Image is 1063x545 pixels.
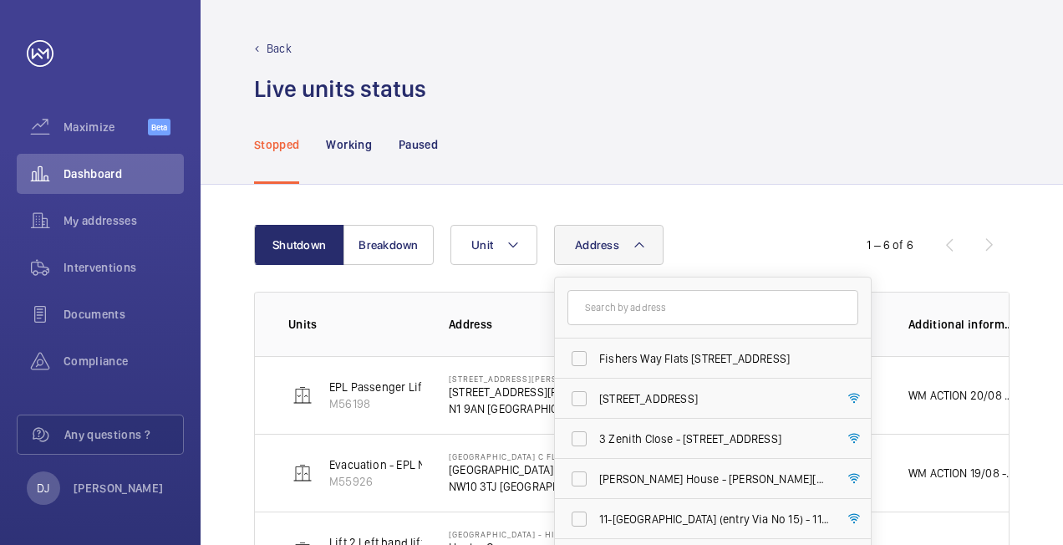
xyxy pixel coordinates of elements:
[329,473,526,490] p: M55926
[288,316,422,333] p: Units
[64,166,184,182] span: Dashboard
[148,119,170,135] span: Beta
[599,511,829,527] span: 11-[GEOGRAPHIC_DATA] (entry Via No 15) - 11-[GEOGRAPHIC_DATA] ([STREET_ADDRESS]
[399,136,438,153] p: Paused
[329,395,425,412] p: M56198
[867,237,913,253] div: 1 – 6 of 6
[329,379,425,395] p: EPL Passenger Lift
[449,400,589,417] p: N1 9AN [GEOGRAPHIC_DATA]
[64,212,184,229] span: My addresses
[64,259,184,276] span: Interventions
[254,225,344,265] button: Shutdown
[449,451,589,461] p: [GEOGRAPHIC_DATA] C Flats 45-101 - High Risk Building
[292,385,313,405] img: elevator.svg
[599,390,829,407] span: [STREET_ADDRESS]
[554,225,664,265] button: Address
[449,478,589,495] p: NW10 3TJ [GEOGRAPHIC_DATA]
[449,529,589,539] p: [GEOGRAPHIC_DATA] - High Risk Building
[64,426,183,443] span: Any questions ?
[267,40,292,57] p: Back
[908,465,1015,481] p: WM ACTION 19/08 - Supply chain to provide a further update from parcel force [DATE]. WM ACTION 18...
[449,374,589,384] p: [STREET_ADDRESS][PERSON_NAME]
[908,316,1015,333] p: Additional information
[449,316,589,333] p: Address
[292,463,313,483] img: elevator.svg
[74,480,164,497] p: [PERSON_NAME]
[326,136,371,153] p: Working
[449,384,589,400] p: [STREET_ADDRESS][PERSON_NAME]
[567,290,858,325] input: Search by address
[599,430,829,447] span: 3 Zenith Close - [STREET_ADDRESS]
[599,350,829,367] span: Fishers Way Flats [STREET_ADDRESS]
[329,456,526,473] p: Evacuation - EPL No 4 Flats 45-101 R/h
[908,387,1015,404] p: WM ACTION 20/08 - Specilaist and scaffolding team have been contacted. [GEOGRAPHIC_DATA] 18/08 - ...
[575,238,619,252] span: Address
[64,119,148,135] span: Maximize
[450,225,537,265] button: Unit
[64,306,184,323] span: Documents
[254,136,299,153] p: Stopped
[37,480,49,497] p: DJ
[343,225,434,265] button: Breakdown
[64,353,184,369] span: Compliance
[449,461,589,478] p: [GEOGRAPHIC_DATA] C Flats 45-101
[254,74,426,104] h1: Live units status
[599,471,829,487] span: [PERSON_NAME] House - [PERSON_NAME][GEOGRAPHIC_DATA]
[471,238,493,252] span: Unit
